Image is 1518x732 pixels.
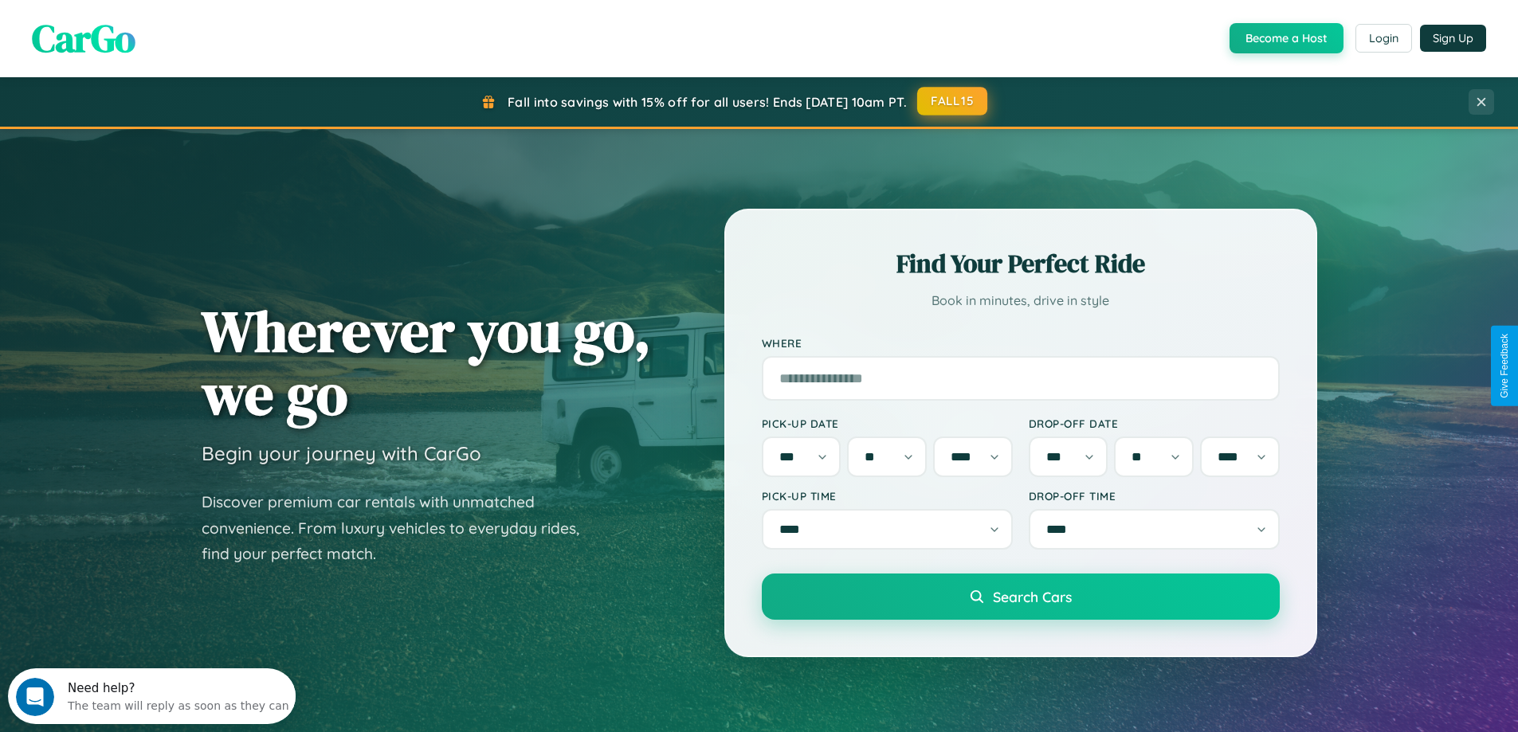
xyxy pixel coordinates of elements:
[202,299,651,425] h1: Wherever you go, we go
[8,668,296,724] iframe: Intercom live chat discovery launcher
[762,246,1280,281] h2: Find Your Perfect Ride
[32,12,135,65] span: CarGo
[1029,417,1280,430] label: Drop-off Date
[917,87,987,115] button: FALL15
[16,678,54,716] iframe: Intercom live chat
[202,441,481,465] h3: Begin your journey with CarGo
[762,289,1280,312] p: Book in minutes, drive in style
[1355,24,1412,53] button: Login
[6,6,296,50] div: Open Intercom Messenger
[1499,334,1510,398] div: Give Feedback
[762,573,1280,620] button: Search Cars
[762,417,1013,430] label: Pick-up Date
[60,26,281,43] div: The team will reply as soon as they can
[60,14,281,26] div: Need help?
[993,588,1072,605] span: Search Cars
[762,489,1013,503] label: Pick-up Time
[508,94,907,110] span: Fall into savings with 15% off for all users! Ends [DATE] 10am PT.
[1230,23,1343,53] button: Become a Host
[1029,489,1280,503] label: Drop-off Time
[202,489,600,567] p: Discover premium car rentals with unmatched convenience. From luxury vehicles to everyday rides, ...
[1420,25,1486,52] button: Sign Up
[762,336,1280,350] label: Where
